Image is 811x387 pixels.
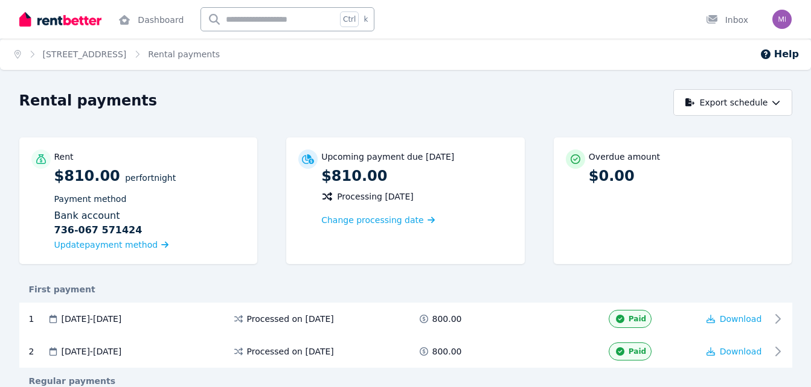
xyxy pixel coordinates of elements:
[760,47,799,61] button: Help
[54,151,74,163] p: Rent
[54,223,143,238] b: 736-067 571424
[589,166,780,186] p: $0.00
[321,166,513,186] p: $810.00
[706,14,748,26] div: Inbox
[54,193,246,205] p: Payment method
[54,209,246,238] div: Bank account
[772,10,792,29] img: Michelle Walker
[432,313,462,325] span: 800.00
[321,151,454,163] p: Upcoming payment due [DATE]
[707,345,762,357] button: Download
[337,190,414,203] span: Processing [DATE]
[62,313,122,325] span: [DATE] - [DATE]
[589,151,660,163] p: Overdue amount
[19,91,158,110] h1: Rental payments
[19,10,101,28] img: RentBetter
[29,313,47,325] div: 1
[707,313,762,325] button: Download
[19,283,792,295] div: First payment
[321,214,424,226] span: Change processing date
[247,345,334,357] span: Processed on [DATE]
[629,347,646,356] span: Paid
[629,314,646,324] span: Paid
[54,166,246,252] p: $810.00
[148,48,220,60] span: Rental payments
[720,347,762,356] span: Download
[432,345,462,357] span: 800.00
[19,375,792,387] div: Regular payments
[673,89,792,116] button: Export schedule
[29,345,47,357] div: 2
[247,313,334,325] span: Processed on [DATE]
[340,11,359,27] span: Ctrl
[321,214,435,226] a: Change processing date
[125,173,176,183] span: per Fortnight
[364,14,368,24] span: k
[720,314,762,324] span: Download
[43,49,127,59] a: [STREET_ADDRESS]
[62,345,122,357] span: [DATE] - [DATE]
[54,240,158,250] span: Update payment method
